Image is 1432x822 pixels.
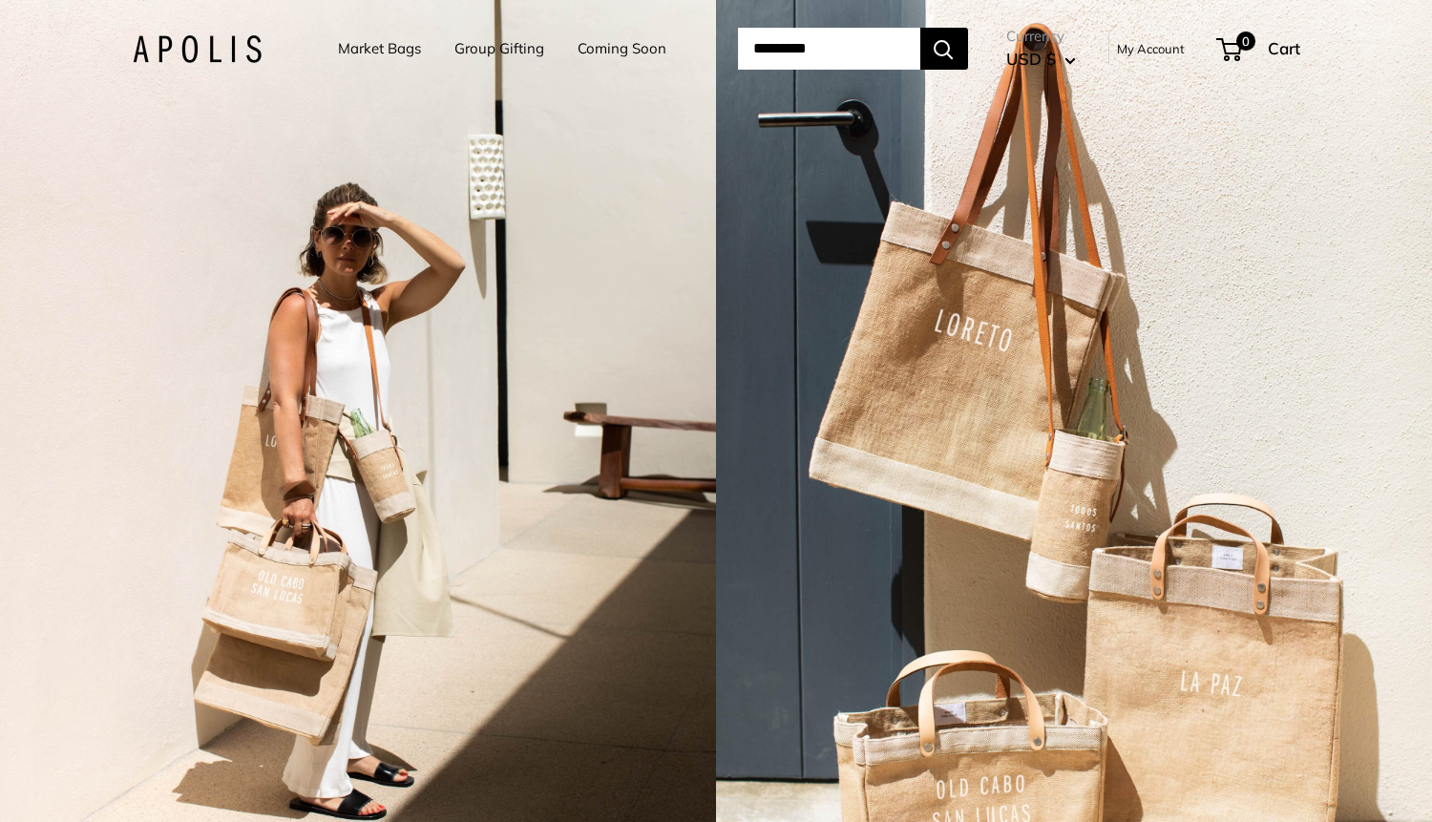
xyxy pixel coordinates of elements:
input: Search... [738,28,920,70]
span: Cart [1268,38,1300,58]
a: 0 Cart [1218,33,1300,64]
button: Search [920,28,968,70]
span: USD $ [1006,49,1056,69]
span: Currency [1006,23,1076,50]
a: My Account [1117,37,1185,60]
img: Apolis [133,35,262,63]
a: Market Bags [338,35,421,62]
button: USD $ [1006,44,1076,74]
a: Coming Soon [578,35,666,62]
a: Group Gifting [454,35,544,62]
span: 0 [1235,32,1254,51]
